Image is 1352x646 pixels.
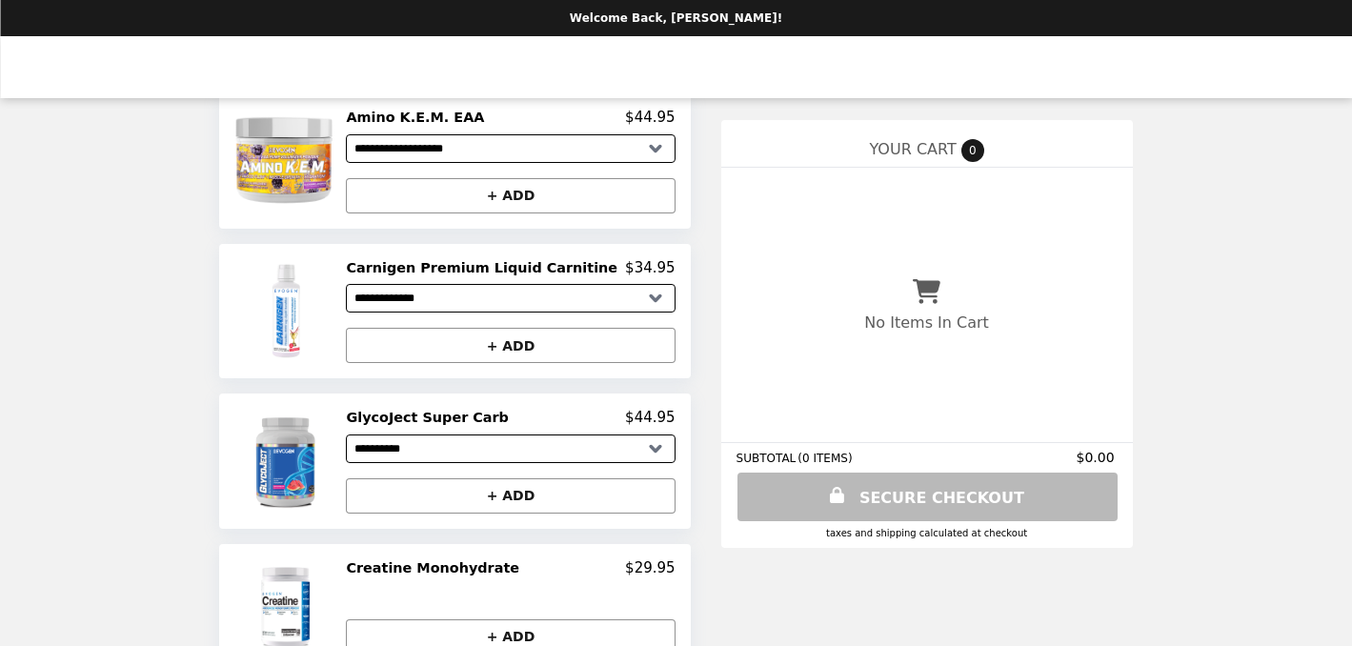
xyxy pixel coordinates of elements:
p: $34.95 [625,259,676,276]
p: $44.95 [625,109,676,126]
h2: Amino K.E.M. EAA [346,109,492,126]
h2: Carnigen Premium Liquid Carnitine [346,259,625,276]
button: + ADD [346,478,675,514]
select: Select a product variant [346,284,675,313]
span: ( 0 ITEMS ) [797,452,852,465]
button: + ADD [346,328,675,363]
p: $29.95 [625,559,676,576]
span: YOUR CART [869,140,956,158]
span: 0 [961,139,984,162]
p: No Items In Cart [864,313,988,332]
select: Select a product variant [346,134,675,163]
span: $0.00 [1077,450,1118,465]
p: Welcome Back, [PERSON_NAME]! [570,11,782,25]
h2: Creatine Monohydrate [346,559,527,576]
h2: GlycoJect Super Carb [346,409,516,426]
span: SUBTOTAL [737,452,798,465]
select: Select a product variant [346,434,675,463]
img: Carnigen Premium Liquid Carnitine [233,259,342,363]
img: GlycoJect Super Carb [233,409,342,513]
button: + ADD [346,178,675,213]
img: Amino K.E.M. EAA [233,109,342,212]
div: Taxes and Shipping calculated at checkout [737,528,1118,538]
p: $44.95 [625,409,676,426]
img: Brand Logo [596,48,757,87]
